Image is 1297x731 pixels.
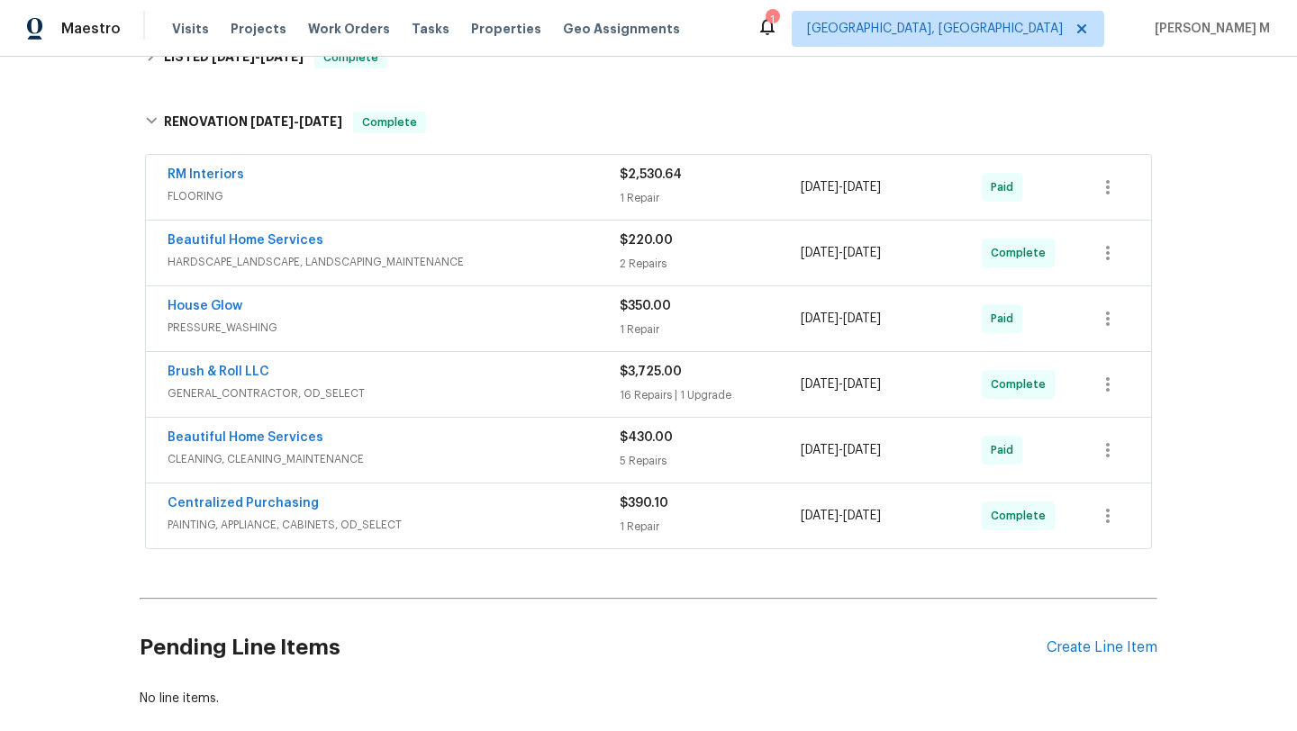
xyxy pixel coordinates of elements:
[308,20,390,38] span: Work Orders
[168,497,319,510] a: Centralized Purchasing
[140,690,1157,708] div: No line items.
[843,181,881,194] span: [DATE]
[620,452,801,470] div: 5 Repairs
[471,20,541,38] span: Properties
[140,606,1047,690] h2: Pending Line Items
[807,20,1063,38] span: [GEOGRAPHIC_DATA], [GEOGRAPHIC_DATA]
[168,168,244,181] a: RM Interiors
[168,187,620,205] span: FLOORING
[563,20,680,38] span: Geo Assignments
[168,365,269,378] a: Brush & Roll LLC
[212,50,304,63] span: -
[620,320,801,338] div: 1 Repair
[620,431,673,444] span: $430.00
[260,50,304,63] span: [DATE]
[168,253,620,271] span: HARDSCAPE_LANDSCAPE, LANDSCAPING_MAINTENANCE
[766,11,778,29] div: 1
[168,450,620,468] span: CLEANING, CLEANING_MAINTENANCE
[140,94,1157,151] div: RENOVATION [DATE]-[DATE]Complete
[212,50,255,63] span: [DATE]
[620,168,682,181] span: $2,530.64
[61,20,121,38] span: Maestro
[991,375,1053,393] span: Complete
[801,178,881,196] span: -
[168,300,242,312] a: House Glow
[843,312,881,325] span: [DATE]
[801,507,881,525] span: -
[801,181,839,194] span: [DATE]
[801,310,881,328] span: -
[164,112,342,133] h6: RENOVATION
[168,319,620,337] span: PRESSURE_WASHING
[412,23,449,35] span: Tasks
[801,247,839,259] span: [DATE]
[316,49,385,67] span: Complete
[250,115,342,128] span: -
[620,386,801,404] div: 16 Repairs | 1 Upgrade
[801,312,839,325] span: [DATE]
[620,365,682,378] span: $3,725.00
[620,497,668,510] span: $390.10
[172,20,209,38] span: Visits
[991,310,1020,328] span: Paid
[801,378,839,391] span: [DATE]
[1047,639,1157,656] div: Create Line Item
[801,441,881,459] span: -
[991,178,1020,196] span: Paid
[231,20,286,38] span: Projects
[355,113,424,131] span: Complete
[620,234,673,247] span: $220.00
[991,507,1053,525] span: Complete
[801,444,839,456] span: [DATE]
[843,247,881,259] span: [DATE]
[801,510,839,522] span: [DATE]
[801,244,881,262] span: -
[843,378,881,391] span: [DATE]
[801,375,881,393] span: -
[1147,20,1270,38] span: [PERSON_NAME] M
[991,441,1020,459] span: Paid
[168,384,620,402] span: GENERAL_CONTRACTOR, OD_SELECT
[140,36,1157,79] div: LISTED [DATE]-[DATE]Complete
[843,444,881,456] span: [DATE]
[620,518,801,536] div: 1 Repair
[299,115,342,128] span: [DATE]
[168,431,323,444] a: Beautiful Home Services
[250,115,294,128] span: [DATE]
[620,300,671,312] span: $350.00
[991,244,1053,262] span: Complete
[843,510,881,522] span: [DATE]
[620,255,801,273] div: 2 Repairs
[164,47,304,68] h6: LISTED
[168,234,323,247] a: Beautiful Home Services
[168,516,620,534] span: PAINTING, APPLIANCE, CABINETS, OD_SELECT
[620,189,801,207] div: 1 Repair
